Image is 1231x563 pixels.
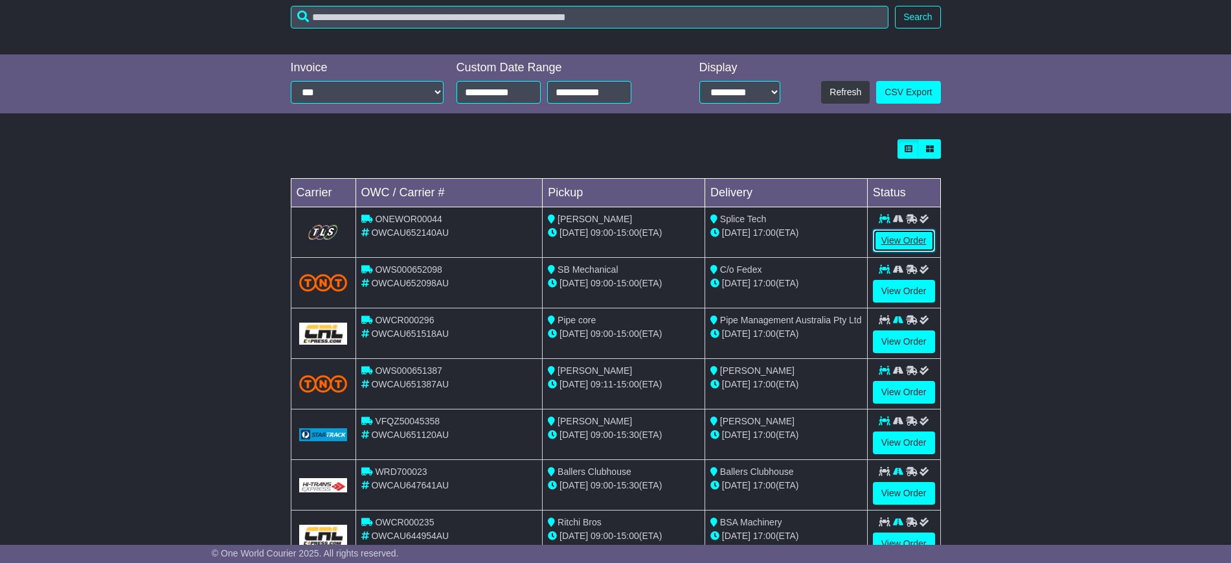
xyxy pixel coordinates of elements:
[591,430,613,440] span: 09:00
[558,264,618,275] span: SB Mechanical
[895,6,940,29] button: Search
[720,264,762,275] span: C/o Fedex
[705,179,867,207] td: Delivery
[616,278,639,288] span: 15:00
[753,227,776,238] span: 17:00
[558,315,596,325] span: Pipe core
[559,278,588,288] span: [DATE]
[299,323,348,345] img: GetCarrierServiceLogo
[558,466,631,477] span: Ballers Clubhouse
[591,379,613,389] span: 09:11
[371,227,449,238] span: OWCAU652140AU
[710,378,862,391] div: (ETA)
[212,548,399,558] span: © One World Courier 2025. All rights reserved.
[616,480,639,490] span: 15:30
[873,533,935,555] a: View Order
[722,531,751,541] span: [DATE]
[720,214,766,224] span: Splice Tech
[722,328,751,339] span: [DATE]
[710,277,862,290] div: (ETA)
[873,330,935,353] a: View Order
[722,227,751,238] span: [DATE]
[558,365,632,376] span: [PERSON_NAME]
[720,315,862,325] span: Pipe Management Australia Pty Ltd
[548,226,699,240] div: - (ETA)
[591,278,613,288] span: 09:00
[375,315,434,325] span: OWCR000296
[867,179,940,207] td: Status
[299,222,348,242] img: GetCarrierServiceLogo
[299,375,348,393] img: TNT_Domestic.png
[558,214,632,224] span: [PERSON_NAME]
[720,365,795,376] span: [PERSON_NAME]
[710,479,862,492] div: (ETA)
[873,229,935,252] a: View Order
[876,81,940,104] a: CSV Export
[371,430,449,440] span: OWCAU651120AU
[616,531,639,541] span: 15:00
[710,428,862,442] div: (ETA)
[873,280,935,303] a: View Order
[722,379,751,389] span: [DATE]
[375,517,434,527] span: OWCR000235
[753,328,776,339] span: 17:00
[753,278,776,288] span: 17:00
[710,226,862,240] div: (ETA)
[543,179,705,207] td: Pickup
[710,529,862,543] div: (ETA)
[722,480,751,490] span: [DATE]
[371,480,449,490] span: OWCAU647641AU
[375,466,427,477] span: WRD700023
[548,479,699,492] div: - (ETA)
[371,328,449,339] span: OWCAU651518AU
[375,264,442,275] span: OWS000652098
[591,531,613,541] span: 09:00
[371,278,449,288] span: OWCAU652098AU
[720,517,782,527] span: BSA Machinery
[291,179,356,207] td: Carrier
[591,480,613,490] span: 09:00
[873,482,935,505] a: View Order
[559,227,588,238] span: [DATE]
[753,430,776,440] span: 17:00
[548,428,699,442] div: - (ETA)
[591,227,613,238] span: 09:00
[753,379,776,389] span: 17:00
[873,381,935,404] a: View Order
[873,431,935,454] a: View Order
[356,179,543,207] td: OWC / Carrier #
[720,466,794,477] span: Ballers Clubhouse
[558,416,632,426] span: [PERSON_NAME]
[548,327,699,341] div: - (ETA)
[375,416,440,426] span: VFQZ50045358
[548,529,699,543] div: - (ETA)
[558,517,602,527] span: Ritchi Bros
[375,214,442,224] span: ONEWOR00044
[559,430,588,440] span: [DATE]
[299,274,348,292] img: TNT_Domestic.png
[548,277,699,290] div: - (ETA)
[720,416,795,426] span: [PERSON_NAME]
[591,328,613,339] span: 09:00
[548,378,699,391] div: - (ETA)
[821,81,870,104] button: Refresh
[299,478,348,492] img: GetCarrierServiceLogo
[616,328,639,339] span: 15:00
[559,480,588,490] span: [DATE]
[753,531,776,541] span: 17:00
[699,61,780,75] div: Display
[616,430,639,440] span: 15:30
[299,525,348,547] img: GetCarrierServiceLogo
[710,327,862,341] div: (ETA)
[375,365,442,376] span: OWS000651387
[371,379,449,389] span: OWCAU651387AU
[559,328,588,339] span: [DATE]
[616,379,639,389] span: 15:00
[457,61,664,75] div: Custom Date Range
[291,61,444,75] div: Invoice
[299,428,348,441] img: GetCarrierServiceLogo
[616,227,639,238] span: 15:00
[722,430,751,440] span: [DATE]
[722,278,751,288] span: [DATE]
[559,379,588,389] span: [DATE]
